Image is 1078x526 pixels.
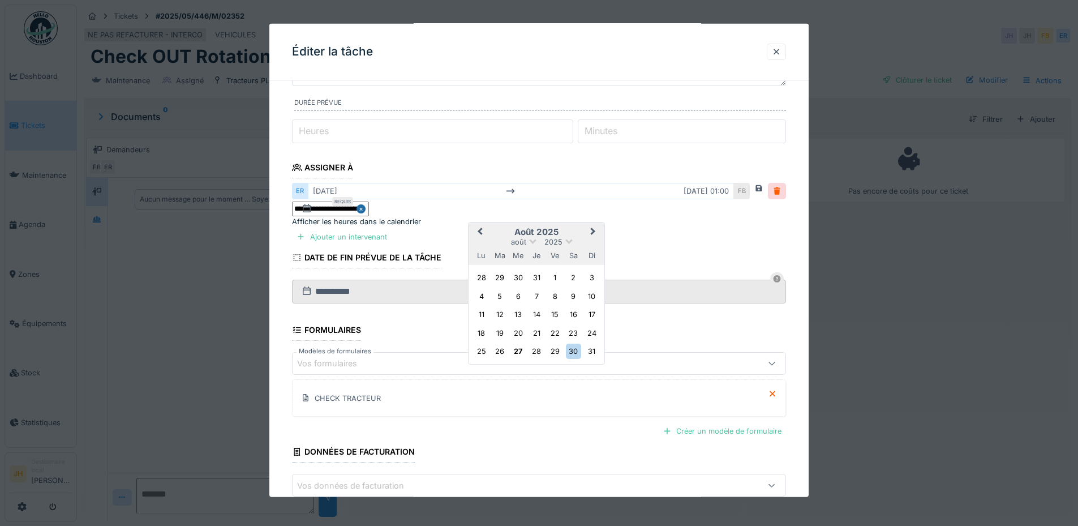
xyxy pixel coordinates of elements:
[529,270,544,285] div: Choose jeudi 31 juillet 2025
[297,357,373,370] div: Vos formulaires
[292,159,353,178] div: Assigner à
[566,270,581,285] div: Choose samedi 2 août 2025
[566,325,581,340] div: Choose samedi 23 août 2025
[474,307,489,322] div: Choose lundi 11 août 2025
[566,307,581,322] div: Choose samedi 16 août 2025
[510,248,526,263] div: mercredi
[510,270,526,285] div: Choose mercredi 30 juillet 2025
[544,238,562,246] span: 2025
[547,325,562,340] div: Choose vendredi 22 août 2025
[566,344,581,359] div: Choose samedi 30 août 2025
[292,443,415,463] div: Données de facturation
[469,226,604,237] h2: août 2025
[292,183,308,199] div: ER
[297,124,331,138] label: Heures
[547,289,562,304] div: Choose vendredi 8 août 2025
[547,270,562,285] div: Choose vendredi 1 août 2025
[492,325,508,340] div: Choose mardi 19 août 2025
[292,216,421,226] div: Afficher les heures dans le calendrier
[584,344,599,359] div: Choose dimanche 31 août 2025
[474,248,489,263] div: lundi
[357,202,369,216] button: Close
[315,392,381,403] div: CHECK TRACTEUR
[292,229,392,245] div: Ajouter un intervenant
[292,322,361,341] div: Formulaires
[492,270,508,285] div: Choose mardi 29 juillet 2025
[332,197,353,206] div: Requis
[294,98,786,110] label: Durée prévue
[529,325,544,340] div: Choose jeudi 21 août 2025
[584,289,599,304] div: Choose dimanche 10 août 2025
[584,325,599,340] div: Choose dimanche 24 août 2025
[584,270,599,285] div: Choose dimanche 3 août 2025
[492,344,508,359] div: Choose mardi 26 août 2025
[566,248,581,263] div: samedi
[658,424,786,439] div: Créer un modèle de formulaire
[510,344,526,359] div: Choose mercredi 27 août 2025
[584,248,599,263] div: dimanche
[474,325,489,340] div: Choose lundi 18 août 2025
[470,223,488,241] button: Previous Month
[297,347,373,356] label: Modèles de formulaires
[529,344,544,359] div: Choose jeudi 28 août 2025
[492,307,508,322] div: Choose mardi 12 août 2025
[510,307,526,322] div: Choose mercredi 13 août 2025
[297,479,420,491] div: Vos données de facturation
[492,248,508,263] div: mardi
[474,270,489,285] div: Choose lundi 28 juillet 2025
[511,238,526,246] span: août
[547,344,562,359] div: Choose vendredi 29 août 2025
[308,183,734,199] div: [DATE] [DATE] 01:00
[510,289,526,304] div: Choose mercredi 6 août 2025
[474,344,489,359] div: Choose lundi 25 août 2025
[582,124,620,138] label: Minutes
[510,325,526,340] div: Choose mercredi 20 août 2025
[547,248,562,263] div: vendredi
[547,307,562,322] div: Choose vendredi 15 août 2025
[585,223,603,241] button: Next Month
[474,289,489,304] div: Choose lundi 4 août 2025
[529,248,544,263] div: jeudi
[734,183,750,199] div: FB
[529,307,544,322] div: Choose jeudi 14 août 2025
[292,249,441,268] div: Date de fin prévue de la tâche
[492,289,508,304] div: Choose mardi 5 août 2025
[529,289,544,304] div: Choose jeudi 7 août 2025
[292,45,373,59] h3: Éditer la tâche
[584,307,599,322] div: Choose dimanche 17 août 2025
[473,268,601,360] div: Month août, 2025
[566,289,581,304] div: Choose samedi 9 août 2025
